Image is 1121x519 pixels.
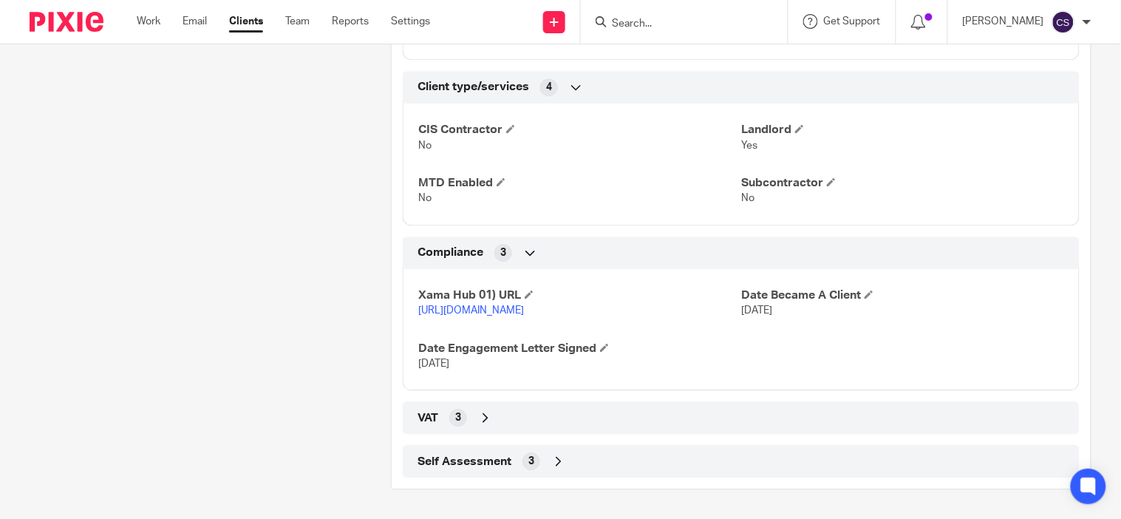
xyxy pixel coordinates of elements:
[500,245,506,260] span: 3
[418,175,741,191] h4: MTD Enabled
[1052,10,1075,34] img: svg%3E
[418,305,524,316] a: [URL][DOMAIN_NAME]
[741,193,754,203] span: No
[455,410,461,425] span: 3
[741,288,1064,303] h4: Date Became A Client
[741,305,772,316] span: [DATE]
[741,122,1064,138] h4: Landlord
[963,14,1044,29] p: [PERSON_NAME]
[741,140,757,151] span: Yes
[418,79,529,95] span: Client type/services
[418,140,432,151] span: No
[391,14,430,29] a: Settings
[229,14,263,29] a: Clients
[285,14,310,29] a: Team
[183,14,207,29] a: Email
[418,193,432,203] span: No
[418,410,438,426] span: VAT
[418,341,741,356] h4: Date Engagement Letter Signed
[418,359,449,369] span: [DATE]
[741,175,1064,191] h4: Subcontractor
[824,16,881,27] span: Get Support
[418,122,741,138] h4: CIS Contractor
[30,12,103,32] img: Pixie
[418,288,741,303] h4: Xama Hub 01) URL
[546,80,552,95] span: 4
[137,14,160,29] a: Work
[610,18,743,31] input: Search
[528,454,534,469] span: 3
[418,454,511,469] span: Self Assessment
[418,245,483,260] span: Compliance
[332,14,369,29] a: Reports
